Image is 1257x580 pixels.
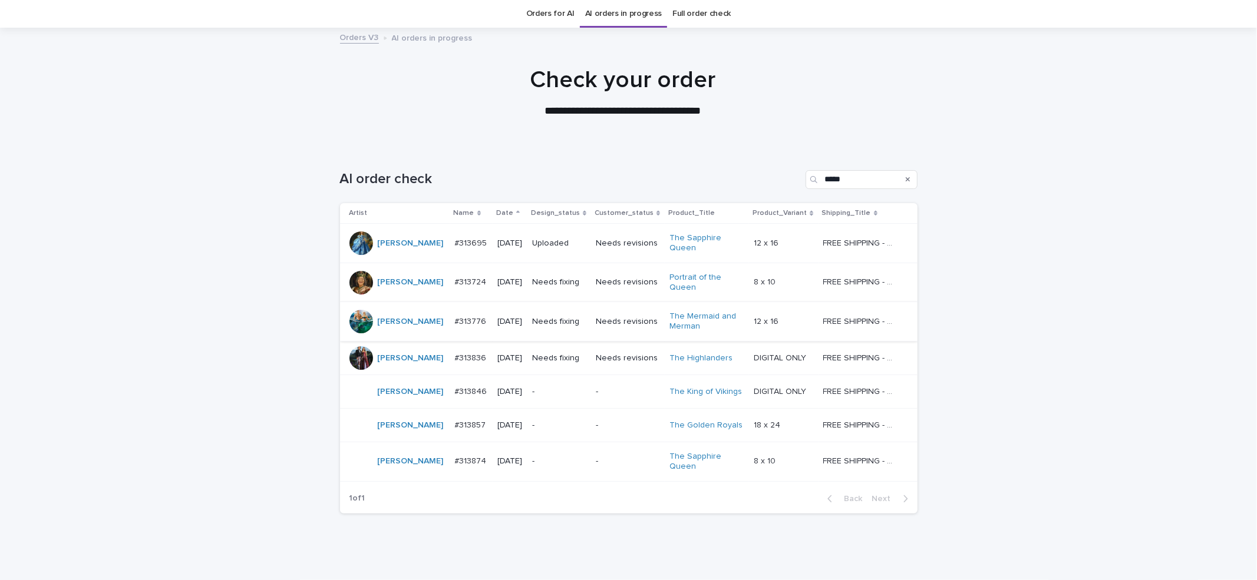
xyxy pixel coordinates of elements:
[818,493,867,504] button: Back
[754,236,781,248] p: 12 x 16
[531,207,580,220] p: Design_status
[378,277,444,287] a: [PERSON_NAME]
[822,207,871,220] p: Shipping_Title
[823,351,899,363] p: FREE SHIPPING - preview in 1-2 business days, after your approval delivery will take 5-10 b.d.
[754,314,781,327] p: 12 x 16
[823,385,899,397] p: FREE SHIPPING - preview in 1-2 business days, after your approval delivery will take 5-10 b.d.
[823,418,899,430] p: FREE SHIPPING - preview in 1-2 business days, after your approval delivery will take 5-10 b.d.
[455,454,489,466] p: #313874
[823,236,899,248] p: FREE SHIPPING - preview in 1-2 business days, after your approval delivery will take 5-10 b.d.
[823,454,899,466] p: FREE SHIPPING - preview in 1-2 business days, after your approval delivery will take 5-10 b.d.
[340,171,801,188] h1: AI order check
[378,238,444,248] a: [PERSON_NAME]
[596,353,660,363] p: Needs revisions
[455,418,489,430] p: #313857
[754,454,778,466] p: 8 x 10
[340,341,918,374] tr: [PERSON_NAME] #313836#313836 [DATE]Needs fixingNeeds revisionsThe Highlanders DIGITAL ONLYDIGITAL...
[754,351,809,363] p: DIGITAL ONLY
[455,314,489,327] p: #313776
[532,277,586,287] p: Needs fixing
[455,275,489,287] p: #313724
[596,277,660,287] p: Needs revisions
[340,302,918,342] tr: [PERSON_NAME] #313776#313776 [DATE]Needs fixingNeeds revisionsThe Mermaid and Merman 12 x 1612 x ...
[455,351,489,363] p: #313836
[532,456,586,466] p: -
[754,385,809,397] p: DIGITAL ONLY
[532,238,586,248] p: Uploaded
[455,236,490,248] p: #313695
[837,495,863,503] span: Back
[669,273,743,293] a: Portrait of the Queen
[754,418,783,430] p: 18 x 24
[669,233,743,253] a: The Sapphire Queen
[340,30,379,44] a: Orders V3
[340,408,918,442] tr: [PERSON_NAME] #313857#313857 [DATE]--The Golden Royals 18 x 2418 x 24 FREE SHIPPING - preview in ...
[669,353,733,363] a: The Highlanders
[669,311,743,332] a: The Mermaid and Merman
[340,374,918,408] tr: [PERSON_NAME] #313846#313846 [DATE]--The King of Vikings DIGITAL ONLYDIGITAL ONLY FREE SHIPPING -...
[596,238,660,248] p: Needs revisions
[497,387,523,397] p: [DATE]
[754,275,778,287] p: 8 x 10
[595,207,654,220] p: Customer_status
[496,207,513,220] p: Date
[378,353,444,363] a: [PERSON_NAME]
[378,387,444,397] a: [PERSON_NAME]
[872,495,898,503] span: Next
[753,207,807,220] p: Product_Variant
[669,387,742,397] a: The King of Vikings
[349,207,368,220] p: Artist
[392,31,473,44] p: AI orders in progress
[334,66,912,94] h1: Check your order
[497,420,523,430] p: [DATE]
[378,456,444,466] a: [PERSON_NAME]
[340,442,918,481] tr: [PERSON_NAME] #313874#313874 [DATE]--The Sapphire Queen 8 x 108 x 10 FREE SHIPPING - preview in 1...
[378,420,444,430] a: [PERSON_NAME]
[668,207,715,220] p: Product_Title
[823,275,899,287] p: FREE SHIPPING - preview in 1-2 business days, after your approval delivery will take 5-10 b.d.
[340,263,918,302] tr: [PERSON_NAME] #313724#313724 [DATE]Needs fixingNeeds revisionsPortrait of the Queen 8 x 108 x 10 ...
[340,224,918,263] tr: [PERSON_NAME] #313695#313695 [DATE]UploadedNeeds revisionsThe Sapphire Queen 12 x 1612 x 16 FREE ...
[669,452,743,472] a: The Sapphire Queen
[497,238,523,248] p: [DATE]
[497,353,523,363] p: [DATE]
[867,493,918,504] button: Next
[596,387,660,397] p: -
[497,317,523,327] p: [DATE]
[455,385,490,397] p: #313846
[340,484,375,513] p: 1 of 1
[497,277,523,287] p: [DATE]
[497,456,523,466] p: [DATE]
[596,317,660,327] p: Needs revisions
[532,317,586,327] p: Needs fixing
[806,170,918,189] input: Search
[532,387,586,397] p: -
[823,314,899,327] p: FREE SHIPPING - preview in 1-2 business days, after your approval delivery will take 5-10 b.d.
[454,207,474,220] p: Name
[596,420,660,430] p: -
[378,317,444,327] a: [PERSON_NAME]
[532,420,586,430] p: -
[596,456,660,466] p: -
[669,420,743,430] a: The Golden Royals
[532,353,586,363] p: Needs fixing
